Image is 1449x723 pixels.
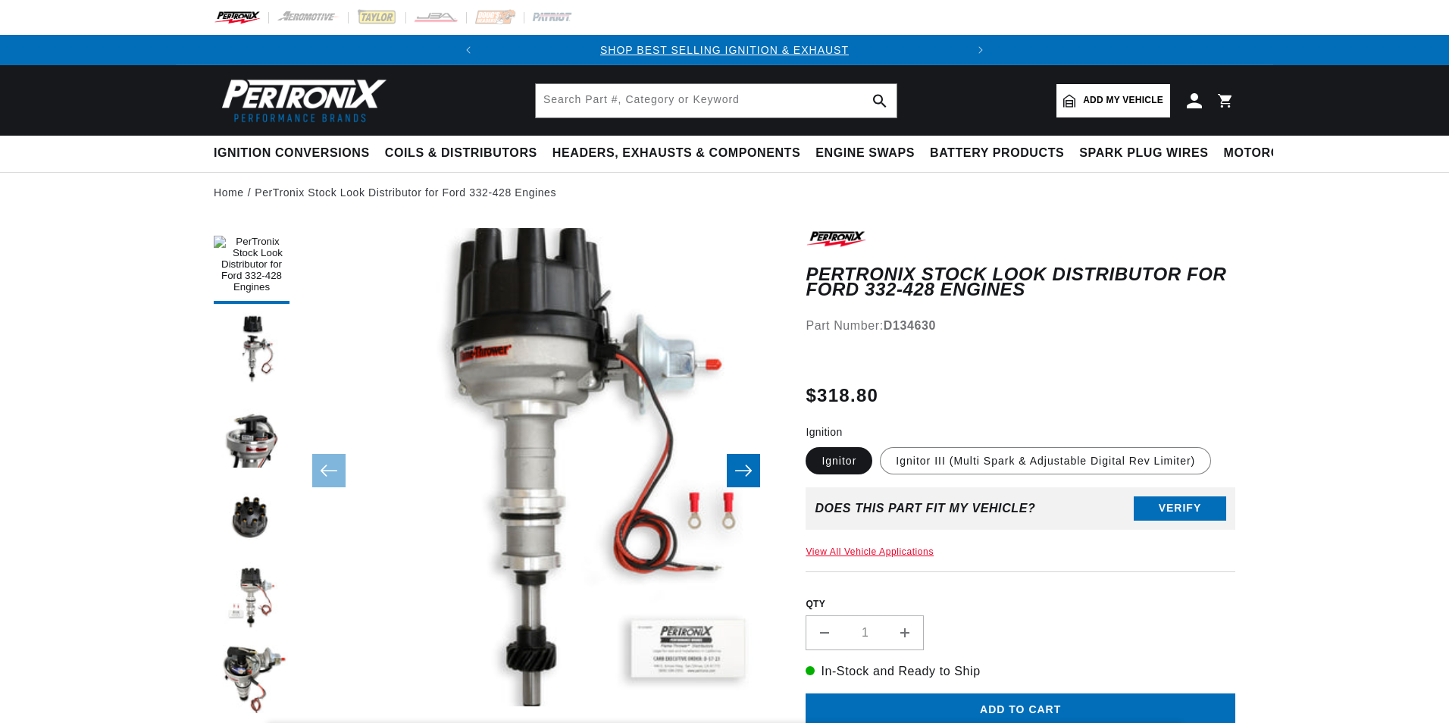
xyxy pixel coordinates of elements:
span: Motorcycle [1224,146,1314,161]
span: $318.80 [806,382,878,409]
button: Load image 6 in gallery view [214,645,289,721]
button: Verify [1134,496,1226,521]
button: Load image 2 in gallery view [214,311,289,387]
nav: breadcrumbs [214,184,1235,201]
button: Load image 4 in gallery view [214,478,289,554]
a: PerTronix Stock Look Distributor for Ford 332-428 Engines [255,184,556,201]
label: QTY [806,598,1235,611]
summary: Engine Swaps [808,136,922,171]
summary: Ignition Conversions [214,136,377,171]
span: Ignition Conversions [214,146,370,161]
a: Add my vehicle [1056,84,1170,117]
slideshow-component: Translation missing: en.sections.announcements.announcement_bar [176,35,1273,65]
span: Coils & Distributors [385,146,537,161]
button: Load image 5 in gallery view [214,562,289,637]
span: Battery Products [930,146,1064,161]
p: In-Stock and Ready to Ship [806,662,1235,681]
a: SHOP BEST SELLING IGNITION & EXHAUST [600,44,849,56]
div: 1 of 2 [484,42,965,58]
a: Home [214,184,244,201]
h1: PerTronix Stock Look Distributor for Ford 332-428 Engines [806,267,1235,298]
summary: Coils & Distributors [377,136,545,171]
button: Slide left [312,454,346,487]
button: Load image 3 in gallery view [214,395,289,471]
span: Engine Swaps [815,146,915,161]
summary: Headers, Exhausts & Components [545,136,808,171]
div: Part Number: [806,316,1235,336]
label: Ignitor [806,447,872,474]
button: Translation missing: en.sections.announcements.next_announcement [965,35,996,65]
button: Translation missing: en.sections.announcements.previous_announcement [453,35,484,65]
span: Headers, Exhausts & Components [552,146,800,161]
summary: Motorcycle [1216,136,1322,171]
strong: D134630 [884,319,936,332]
label: Ignitor III (Multi Spark & Adjustable Digital Rev Limiter) [880,447,1211,474]
input: Search Part #, Category or Keyword [536,84,897,117]
div: Does This part fit My vehicle? [815,502,1035,515]
summary: Spark Plug Wires [1072,136,1216,171]
media-gallery: Gallery Viewer [214,228,775,714]
img: Pertronix [214,74,388,127]
span: Add my vehicle [1083,93,1163,108]
button: Load image 1 in gallery view [214,228,289,304]
legend: Ignition [806,424,843,440]
button: Slide right [727,454,760,487]
span: Spark Plug Wires [1079,146,1208,161]
summary: Battery Products [922,136,1072,171]
button: search button [863,84,897,117]
div: Announcement [484,42,965,58]
a: View All Vehicle Applications [806,546,934,557]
